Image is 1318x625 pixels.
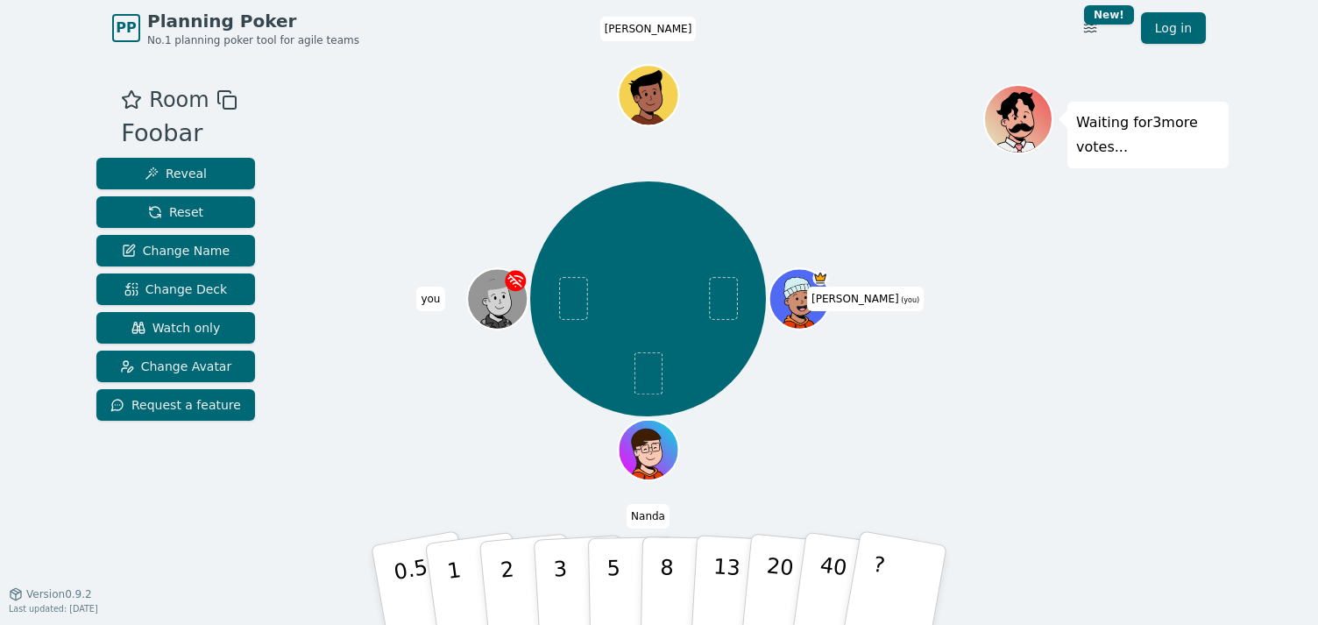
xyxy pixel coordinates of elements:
span: Change Deck [124,281,227,298]
a: PPPlanning PokerNo.1 planning poker tool for agile teams [112,9,359,47]
span: Reveal [145,165,207,182]
span: bartholomew is the host [812,270,827,285]
span: PP [116,18,136,39]
div: Foobar [121,116,237,152]
button: Version0.9.2 [9,587,92,601]
button: Click to change your avatar [770,270,827,327]
a: Log in [1141,12,1206,44]
span: Version 0.9.2 [26,587,92,601]
span: Click to change your name [627,504,670,529]
span: Watch only [131,319,221,337]
span: Change Avatar [120,358,232,375]
button: Request a feature [96,389,255,421]
p: Waiting for 3 more votes... [1076,110,1220,160]
button: Reset [96,196,255,228]
span: Click to change your name [807,287,924,311]
span: (you) [899,296,920,304]
span: Click to change your name [416,287,444,311]
button: Change Avatar [96,351,255,382]
span: Click to change your name [600,17,697,41]
span: Reset [148,203,203,221]
span: Request a feature [110,396,241,414]
button: Change Deck [96,273,255,305]
button: Change Name [96,235,255,266]
span: Change Name [122,242,230,259]
span: Planning Poker [147,9,359,33]
span: No.1 planning poker tool for agile teams [147,33,359,47]
button: Reveal [96,158,255,189]
div: New! [1084,5,1134,25]
span: Last updated: [DATE] [9,604,98,614]
button: New! [1074,12,1106,44]
button: Watch only [96,312,255,344]
button: Add as favourite [121,84,142,116]
span: Room [149,84,209,116]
